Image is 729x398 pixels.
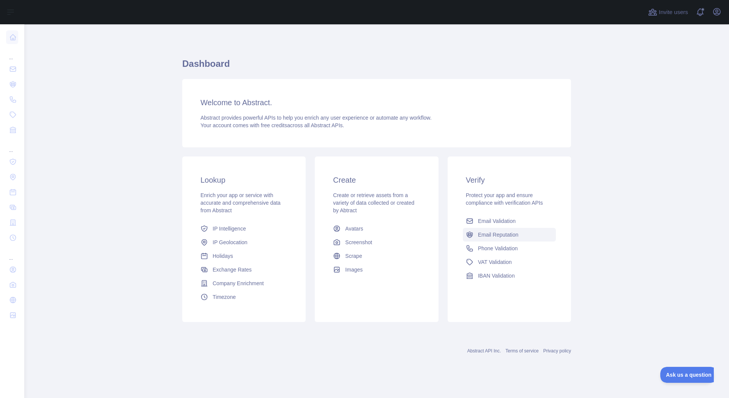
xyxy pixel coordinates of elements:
[466,192,543,206] span: Protect your app and ensure compliance with verification APIs
[543,348,571,354] a: Privacy policy
[345,266,363,273] span: Images
[333,192,414,213] span: Create or retrieve assets from a variety of data collected or created by Abtract
[197,249,290,263] a: Holidays
[660,367,714,383] iframe: Toggle Customer Support
[213,252,233,260] span: Holidays
[466,175,553,185] h3: Verify
[345,238,372,246] span: Screenshot
[213,238,248,246] span: IP Geolocation
[505,348,538,354] a: Terms of service
[200,97,553,108] h3: Welcome to Abstract.
[478,258,512,266] span: VAT Validation
[200,115,432,121] span: Abstract provides powerful APIs to help you enrich any user experience or automate any workflow.
[463,214,556,228] a: Email Validation
[6,46,18,61] div: ...
[197,222,290,235] a: IP Intelligence
[478,217,516,225] span: Email Validation
[213,293,236,301] span: Timezone
[330,222,423,235] a: Avatars
[200,122,344,128] span: Your account comes with across all Abstract APIs.
[213,266,252,273] span: Exchange Rates
[197,276,290,290] a: Company Enrichment
[659,8,688,17] span: Invite users
[345,225,363,232] span: Avatars
[333,175,420,185] h3: Create
[197,290,290,304] a: Timezone
[478,245,518,252] span: Phone Validation
[330,235,423,249] a: Screenshot
[197,235,290,249] a: IP Geolocation
[213,225,246,232] span: IP Intelligence
[647,6,690,18] button: Invite users
[463,255,556,269] a: VAT Validation
[200,192,281,213] span: Enrich your app or service with accurate and comprehensive data from Abstract
[463,228,556,242] a: Email Reputation
[467,348,501,354] a: Abstract API Inc.
[182,58,571,76] h1: Dashboard
[330,263,423,276] a: Images
[6,246,18,261] div: ...
[213,280,264,287] span: Company Enrichment
[197,263,290,276] a: Exchange Rates
[261,122,287,128] span: free credits
[200,175,287,185] h3: Lookup
[478,231,519,238] span: Email Reputation
[478,272,515,280] span: IBAN Validation
[463,242,556,255] a: Phone Validation
[463,269,556,283] a: IBAN Validation
[345,252,362,260] span: Scrape
[330,249,423,263] a: Scrape
[6,138,18,153] div: ...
